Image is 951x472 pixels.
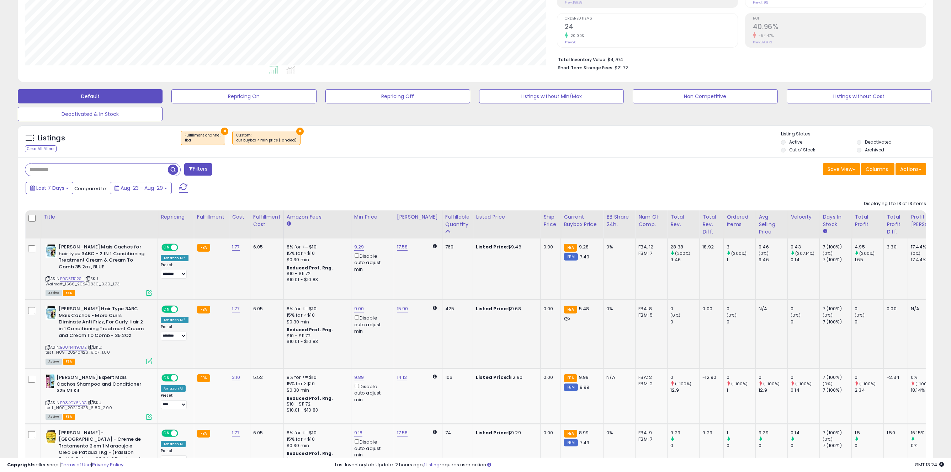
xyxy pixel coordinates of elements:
div: 0 [727,319,755,325]
small: Prev: $88.88 [565,0,582,5]
div: Disable auto adjust min [354,438,388,458]
button: Save View [823,163,860,175]
div: 0 [855,442,883,449]
small: -54.47% [756,33,774,38]
div: 7 (100%) [823,430,851,436]
div: 9.29 [759,430,787,436]
span: ON [162,430,171,436]
div: Clear All Filters [25,145,57,152]
label: Active [789,139,802,145]
div: 7 (100%) [823,387,851,393]
div: 9.46 [759,257,787,263]
div: 0 [670,306,699,312]
span: ON [162,306,171,312]
div: 0.14 [791,257,819,263]
div: Ship Price [543,213,558,228]
small: (200%) [859,251,875,256]
div: 0 [791,442,819,449]
div: FBM: 7 [638,250,662,257]
img: 5126DkBga6L._SL40_.jpg [46,430,57,444]
a: 9.00 [354,305,364,312]
div: 0 [727,442,755,449]
a: 17.58 [397,243,408,251]
div: $10 - $11.72 [287,333,346,339]
img: 419TyVjp+hL._SL40_.jpg [46,306,57,320]
b: Reduced Prof. Rng. [287,395,333,401]
div: -12.90 [702,374,718,381]
div: 0 [855,306,883,312]
small: FBM [564,383,578,391]
span: All listings currently available for purchase on Amazon [46,359,62,365]
div: seller snap | | [7,462,123,468]
span: FBA [63,414,75,420]
div: 0% [606,244,630,250]
div: $10.01 - $10.83 [287,277,346,283]
div: 0.00 [887,306,902,312]
div: FBM: 5 [638,312,662,318]
div: 1 [727,387,755,393]
strong: Copyright [7,461,33,468]
small: (-100%) [795,381,812,387]
div: Title [44,213,155,221]
div: Amazon AI * [161,255,188,261]
div: Total Rev. Diff. [702,213,721,236]
div: FBA: 8 [638,306,662,312]
div: Fulfillment Cost [253,213,281,228]
div: 0 [727,374,755,381]
div: Disable auto adjust min [354,382,388,403]
div: 6.05 [253,306,278,312]
li: $4,704 [558,55,921,63]
small: (0%) [727,312,737,318]
div: Listed Price [476,213,537,221]
div: 1.50 [887,430,902,436]
span: ROI [753,17,926,21]
div: 769 [445,244,467,250]
div: 7 (100%) [823,257,851,263]
div: Amazon Fees [287,213,348,221]
span: Custom: [236,133,297,143]
span: FBA [63,359,75,365]
label: Deactivated [865,139,892,145]
div: 7 (100%) [823,374,851,381]
div: [PERSON_NAME] [397,213,439,221]
span: | SKU: test_1489_20240426_9.07_1.00 [46,344,110,355]
div: FBM: 7 [638,436,662,442]
div: N/A [911,306,951,312]
small: Days In Stock. [823,228,827,235]
div: FBM: 2 [638,381,662,387]
span: $21.72 [615,64,628,71]
div: 0.00 [543,306,555,312]
div: 0 [855,319,883,325]
small: FBA [197,430,210,438]
div: Total Profit [855,213,881,228]
div: N/A [606,374,630,381]
div: 6.05 [253,244,278,250]
button: Non Competitive [633,89,777,103]
span: FBA [63,290,75,296]
a: 1.77 [232,429,240,436]
div: 7 (100%) [823,244,851,250]
small: (0%) [855,312,865,318]
div: 74 [445,430,467,436]
div: Total Rev. [670,213,696,228]
small: (0%) [823,381,833,387]
div: 4.95 [855,244,883,250]
h2: 40.96% [753,23,926,32]
small: (0%) [759,251,769,256]
div: $10 - $11.72 [287,271,346,277]
button: Last 7 Days [26,182,73,194]
span: 5.48 [579,305,589,312]
small: (0%) [670,312,680,318]
small: (-100%) [675,381,691,387]
small: (0%) [823,251,833,256]
div: Amazon AI * [161,317,188,323]
div: 0% [606,306,630,312]
small: 20.00% [568,33,585,38]
b: Reduced Prof. Rng. [287,327,333,333]
div: 3.30 [887,244,902,250]
span: OFF [177,430,188,436]
div: 8% for <= $10 [287,374,346,381]
span: 8.99 [579,429,589,436]
div: ASIN: [46,374,152,419]
div: 9.46 [670,257,699,263]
